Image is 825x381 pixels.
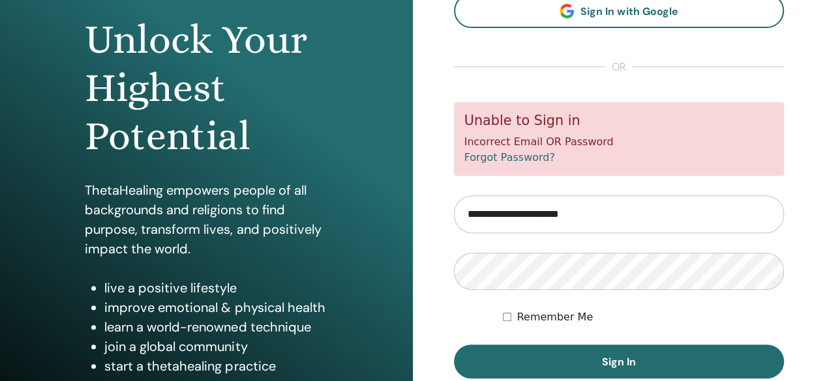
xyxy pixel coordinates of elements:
[104,317,327,337] li: learn a world-renowned technique
[104,356,327,376] li: start a thetahealing practice
[517,309,593,325] label: Remember Me
[464,151,555,163] a: Forgot Password?
[454,102,785,176] div: Incorrect Email OR Password
[85,16,327,161] h1: Unlock Your Highest Potential
[464,113,774,129] h5: Unable to Sign in
[104,337,327,356] li: join a global community
[580,5,678,18] span: Sign In with Google
[605,59,633,75] span: or
[602,355,636,369] span: Sign In
[454,345,785,378] button: Sign In
[104,298,327,317] li: improve emotional & physical health
[85,180,327,259] p: ThetaHealing empowers people of all backgrounds and religions to find purpose, transform lives, a...
[503,309,784,325] div: Keep me authenticated indefinitely or until I manually logout
[104,278,327,298] li: live a positive lifestyle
